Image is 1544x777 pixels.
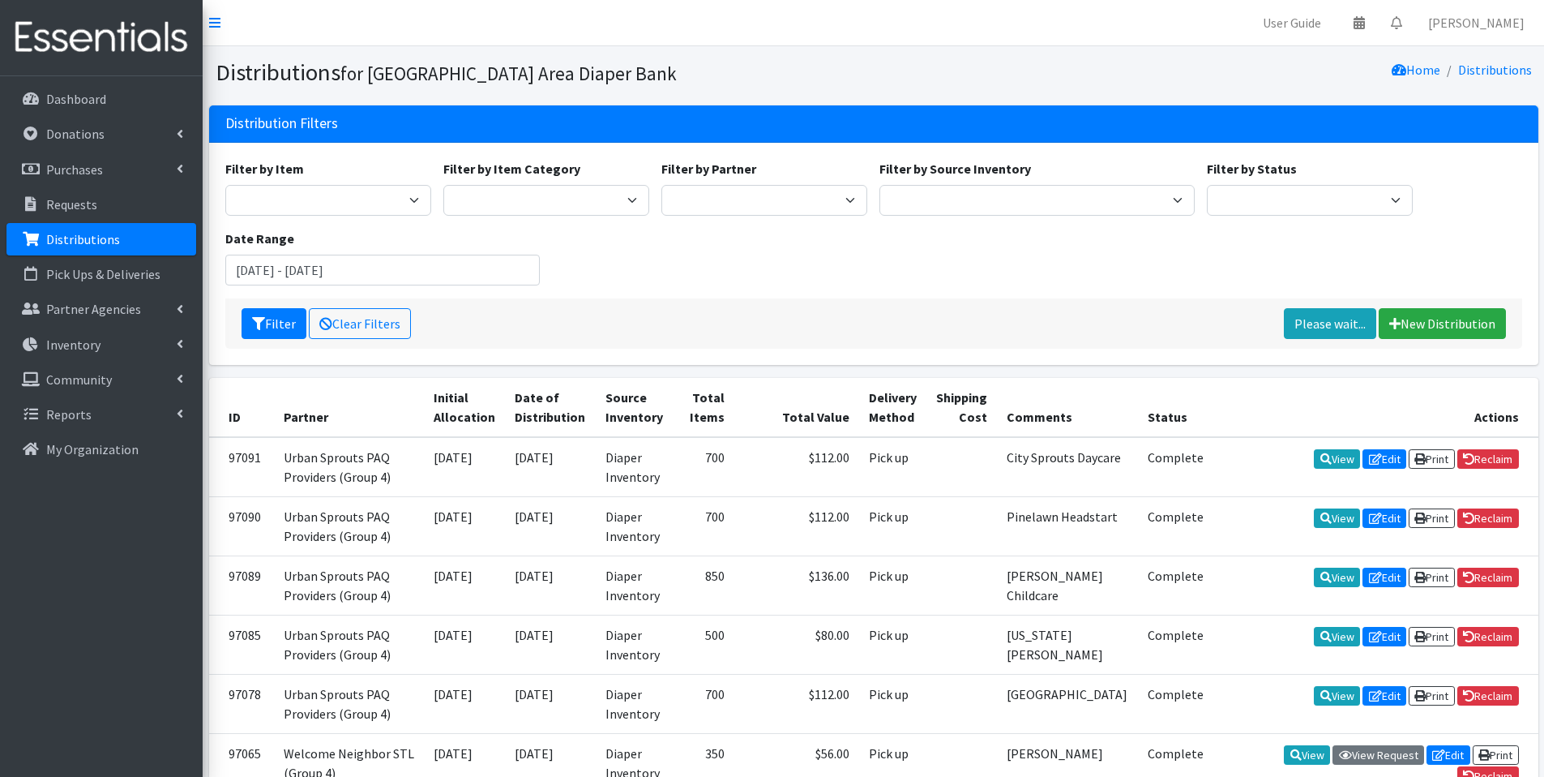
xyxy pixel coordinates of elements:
[1362,509,1406,528] a: Edit
[1457,509,1519,528] a: Reclaim
[46,337,101,353] p: Inventory
[209,496,274,556] td: 97090
[46,161,103,178] p: Purchases
[1314,568,1360,587] a: View
[1409,568,1455,587] a: Print
[242,308,306,339] button: Filter
[46,371,112,388] p: Community
[859,556,926,615] td: Pick up
[1138,556,1213,615] td: Complete
[596,437,673,497] td: Diaper Inventory
[424,437,505,497] td: [DATE]
[661,159,756,178] label: Filter by Partner
[734,437,859,497] td: $112.00
[997,615,1138,674] td: [US_STATE][PERSON_NAME]
[673,496,734,556] td: 700
[505,437,595,497] td: [DATE]
[6,293,196,325] a: Partner Agencies
[505,496,595,556] td: [DATE]
[1409,449,1455,469] a: Print
[1332,745,1424,765] a: View Request
[6,223,196,255] a: Distributions
[1314,627,1360,646] a: View
[1138,378,1213,437] th: Status
[926,378,997,437] th: Shipping Cost
[6,153,196,186] a: Purchases
[734,496,859,556] td: $112.00
[859,615,926,674] td: Pick up
[6,118,196,150] a: Donations
[997,496,1138,556] td: Pinelawn Headstart
[274,556,425,615] td: Urban Sprouts PAQ Providers (Group 4)
[309,308,411,339] a: Clear Filters
[1138,437,1213,497] td: Complete
[673,556,734,615] td: 850
[6,83,196,115] a: Dashboard
[225,115,338,132] h3: Distribution Filters
[1457,686,1519,706] a: Reclaim
[46,301,141,317] p: Partner Agencies
[1415,6,1538,39] a: [PERSON_NAME]
[209,378,274,437] th: ID
[505,674,595,733] td: [DATE]
[1284,745,1330,765] a: View
[997,556,1138,615] td: [PERSON_NAME] Childcare
[274,615,425,674] td: Urban Sprouts PAQ Providers (Group 4)
[859,378,926,437] th: Delivery Method
[6,11,196,65] img: HumanEssentials
[596,615,673,674] td: Diaper Inventory
[879,159,1031,178] label: Filter by Source Inventory
[46,126,105,142] p: Donations
[1362,568,1406,587] a: Edit
[274,378,425,437] th: Partner
[1314,509,1360,528] a: View
[1379,308,1506,339] a: New Distribution
[1392,62,1440,78] a: Home
[734,674,859,733] td: $112.00
[596,496,673,556] td: Diaper Inventory
[1457,568,1519,587] a: Reclaim
[734,556,859,615] td: $136.00
[1473,745,1519,765] a: Print
[505,378,595,437] th: Date of Distribution
[209,674,274,733] td: 97078
[1314,686,1360,706] a: View
[1426,745,1470,765] a: Edit
[209,615,274,674] td: 97085
[424,674,505,733] td: [DATE]
[209,556,274,615] td: 97089
[424,556,505,615] td: [DATE]
[505,615,595,674] td: [DATE]
[1362,449,1406,469] a: Edit
[6,398,196,431] a: Reports
[997,437,1138,497] td: City Sprouts Daycare
[6,363,196,396] a: Community
[1214,378,1538,437] th: Actions
[596,674,673,733] td: Diaper Inventory
[1409,627,1455,646] a: Print
[225,159,304,178] label: Filter by Item
[6,258,196,290] a: Pick Ups & Deliveries
[1250,6,1334,39] a: User Guide
[424,496,505,556] td: [DATE]
[6,328,196,361] a: Inventory
[46,441,139,457] p: My Organization
[997,378,1138,437] th: Comments
[673,615,734,674] td: 500
[1457,627,1519,646] a: Reclaim
[1409,509,1455,528] a: Print
[46,91,106,107] p: Dashboard
[225,255,541,285] input: January 1, 2011 - December 31, 2011
[734,378,859,437] th: Total Value
[673,437,734,497] td: 700
[46,196,97,212] p: Requests
[1138,496,1213,556] td: Complete
[424,378,505,437] th: Initial Allocation
[673,378,734,437] th: Total Items
[1362,686,1406,706] a: Edit
[6,433,196,466] a: My Organization
[596,378,673,437] th: Source Inventory
[274,496,425,556] td: Urban Sprouts PAQ Providers (Group 4)
[1457,449,1519,469] a: Reclaim
[734,615,859,674] td: $80.00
